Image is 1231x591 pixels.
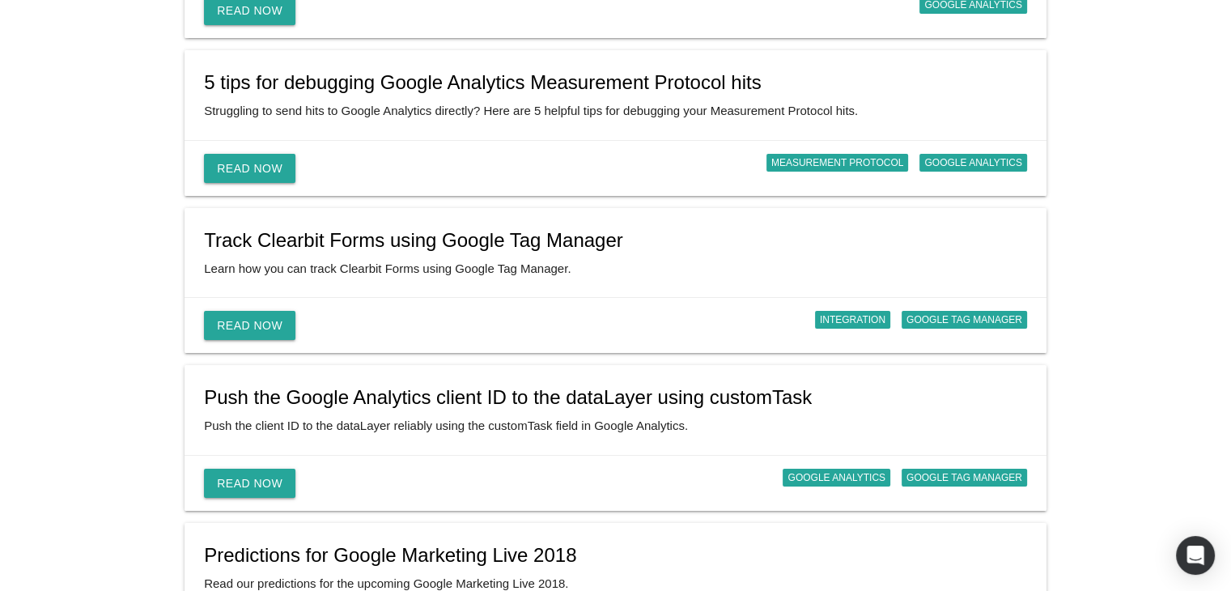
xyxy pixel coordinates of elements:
[204,311,295,340] a: Read Now
[204,102,1027,121] p: Struggling to send hits to Google Analytics directly? Here are 5 helpful tips for debugging your ...
[204,417,1027,436] p: Push the client ID to the dataLayer reliably using the customTask field in Google Analytics.
[204,154,295,183] a: Read Now
[204,71,761,93] a: 5 tips for debugging Google Analytics Measurement Protocol hits
[1176,536,1215,575] div: Open Intercom Messenger
[204,386,812,408] a: Push the Google Analytics client ID to the dataLayer using customTask
[204,229,623,251] a: Track Clearbit Forms using Google Tag Manager
[204,544,576,566] a: Predictions for Google Marketing Live 2018
[204,469,295,498] a: Read Now
[204,260,1027,278] p: Learn how you can track Clearbit Forms using Google Tag Manager.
